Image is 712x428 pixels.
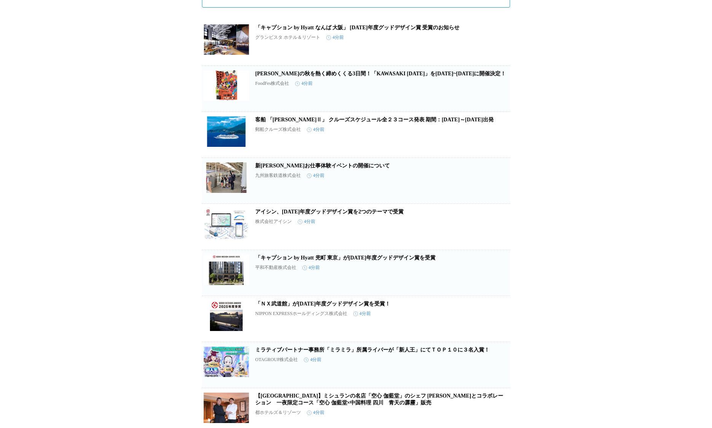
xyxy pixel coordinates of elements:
time: 4分前 [307,409,324,416]
img: アイシン、2025年度グッドデザイン賞を2つのテーマで受賞 [203,208,249,239]
a: 「ＮＸ武道館」が[DATE]年度グッドデザイン賞を受賞！ [255,301,390,307]
img: 【シェラトン都ホテル大阪】ミシュランの名店「空心 伽藍堂」のシェフ 大澤広晃氏とコラボレーション 一夜限定コース「空心 伽藍堂×中国料理 四川 青天の霹靂」販売 [203,393,249,423]
a: アイシン、[DATE]年度グッドデザイン賞を2つのテーマで受賞 [255,209,404,215]
img: 「キャプション by Hyatt 兜町 東京」が2025年度グッドデザイン賞を受賞 [203,255,249,285]
p: OTAGROUP株式会社 [255,356,298,363]
a: 「キャプション by Hyatt 兜町 東京」が[DATE]年度グッドデザイン賞を受賞 [255,255,435,261]
p: FoodFes株式会社 [255,80,289,87]
a: 【[GEOGRAPHIC_DATA]】ミシュランの名店「空心 伽藍堂」のシェフ [PERSON_NAME]とコラボレーション 一夜限定コース「空心 伽藍堂×中国料理 四川 青天の霹靂」販売 [255,393,503,406]
img: 新大牟田お仕事体験イベントの開催について [203,162,249,193]
a: ミラティブパートナー事務所「ミラミラ」所属ライバーが「新人王」にてＴＯＰ１０に３名入賞！ [255,347,489,353]
a: 新[PERSON_NAME]お仕事体験イベントの開催について [255,163,390,169]
img: 川崎の秋を熱く締めくくる3日間！「KAWASAKI CARNIVAL」を10月31日(金)~11月2日(日)に開催決定！ [203,70,249,101]
time: 4分前 [326,34,344,41]
a: [PERSON_NAME]の秋を熱く締めくくる3日間！「KAWASAKI [DATE]」を[DATE]~[DATE]に開催決定！ [255,71,506,76]
a: 「キャプション by Hyatt なんば 大阪」 [DATE]年度グッドデザイン賞 受賞のお知らせ [255,25,459,30]
time: 4分前 [353,310,371,317]
p: 都ホテルズ＆リゾーツ [255,409,301,416]
img: ミラティブパートナー事務所「ミラミラ」所属ライバーが「新人王」にてＴＯＰ１０に３名入賞！ [203,347,249,377]
time: 4分前 [302,264,320,271]
time: 4分前 [295,80,313,87]
img: 「ＮＸ武道館」が2025年度グッドデザイン賞を受賞！ [203,301,249,331]
time: 4分前 [304,356,321,363]
time: 4分前 [307,126,324,133]
time: 4分前 [307,172,324,179]
p: NIPPON EXPRESSホールディングス株式会社 [255,310,347,317]
img: 「キャプション by Hyatt なんば 大阪」 2025年度グッドデザイン賞 受賞のお知らせ [203,24,249,55]
time: 4分前 [298,218,315,225]
p: 株式会社アイシン [255,218,292,225]
p: 平和不動産株式会社 [255,264,296,271]
p: 郵船クルーズ株式会社 [255,126,301,133]
img: 客船 「飛鳥Ⅱ」 クルーズスケジュール全２３コース発表 期間：２０２６年７月１７日～１１月１１日出発 [203,116,249,147]
p: 九州旅客鉄道株式会社 [255,172,301,179]
a: 客船 「[PERSON_NAME]Ⅱ」 クルーズスケジュール全２３コース発表 期間：[DATE]～[DATE]出発 [255,117,494,123]
p: グランビスタ ホテル＆リゾート [255,34,320,41]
